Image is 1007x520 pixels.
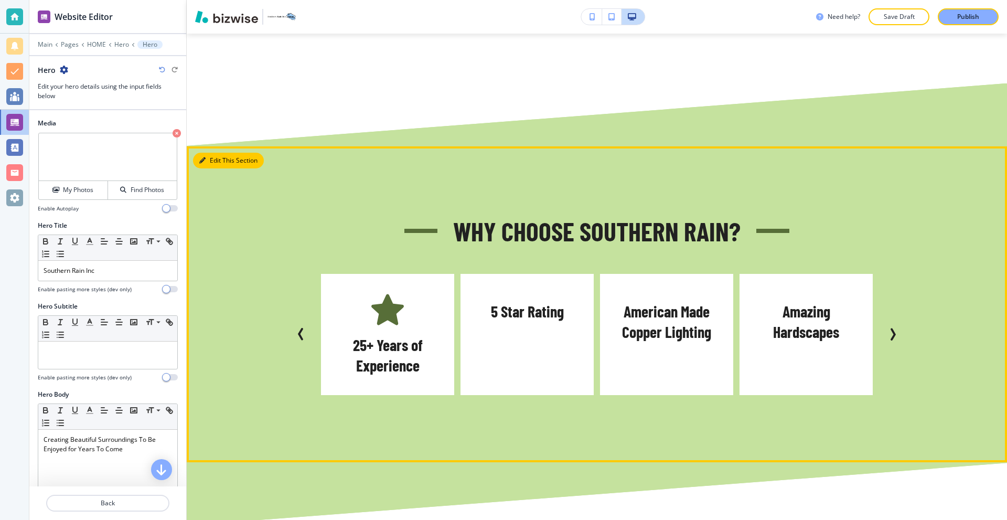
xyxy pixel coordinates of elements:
[195,10,258,23] img: Bizwise Logo
[331,335,444,377] h5: 25+ Years of Experience
[267,13,296,20] img: Your Logo
[38,132,178,200] div: My PhotosFind Photos
[453,214,741,249] p: Why Choose Southern Rain?
[38,82,178,101] h3: Edit your hero details using the input fields below
[38,302,78,311] h2: Hero Subtitle
[38,65,56,76] h2: Hero
[957,12,979,22] p: Publish
[38,285,132,293] h4: Enable pasting more styles (dev only)
[869,8,929,25] button: Save Draft
[137,40,163,49] button: Hero
[61,41,79,48] button: Pages
[63,185,93,195] h4: My Photos
[882,12,916,22] p: Save Draft
[108,181,177,199] button: Find Photos
[750,301,862,343] p: Amazing Hardscapes
[131,185,164,195] h4: Find Photos
[38,221,67,230] h2: Hero Title
[38,390,69,399] h2: Hero Body
[882,324,903,345] button: Next Slide
[610,301,723,343] p: American Made Copper Lighting
[44,266,172,275] p: Southern Rain Inc
[38,119,178,128] h2: Media
[38,10,50,23] img: editor icon
[55,10,113,23] h2: Website Editor
[87,41,106,48] button: HOME
[938,8,999,25] button: Publish
[371,293,404,326] img: icon
[46,495,169,512] button: Back
[143,41,157,48] p: Hero
[39,181,108,199] button: My Photos
[38,205,79,213] h4: Enable Autoplay
[44,435,172,454] p: Creating Beautiful Surroundings To Be Enjoyed for Years To Come
[114,41,129,48] button: Hero
[38,374,132,381] h4: Enable pasting more styles (dev only)
[828,12,860,22] h3: Need help?
[491,301,564,322] p: 5 Star Rating
[193,153,264,168] button: Edit This Section
[291,324,312,345] button: Previous Slide
[38,41,52,48] button: Main
[47,498,168,508] p: Back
